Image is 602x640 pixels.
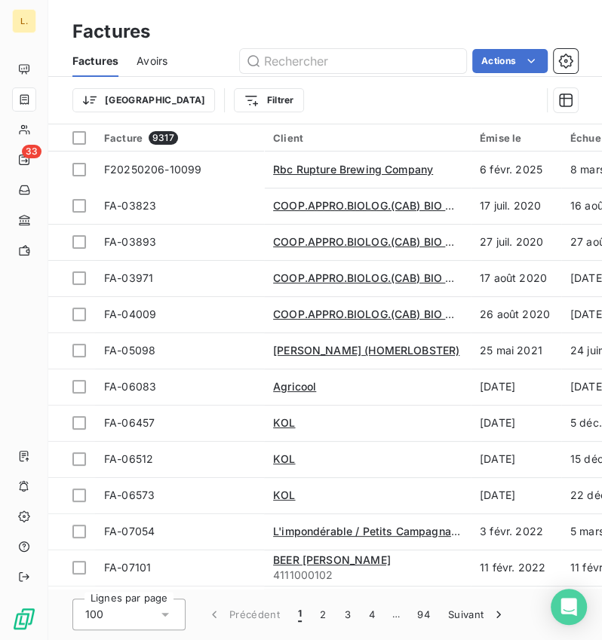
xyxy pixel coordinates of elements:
[104,344,155,357] span: FA-05098
[336,599,360,630] button: 3
[104,199,156,212] span: FA-03823
[273,452,295,465] span: KOL
[471,260,561,296] td: 17 août 2020
[471,188,561,224] td: 17 juil. 2020
[12,607,36,631] img: Logo LeanPay
[471,477,561,513] td: [DATE]
[480,132,552,144] div: Émise le
[298,607,302,622] span: 1
[273,163,433,176] span: Rbc Rupture Brewing Company
[273,308,480,320] span: COOP.APPRO.BIOLOG.(CAB) BIO C BON
[104,525,155,537] span: FA-07054
[104,416,155,429] span: FA-06457
[273,525,487,537] span: L'impondérable / Petits Campagnards (LE
[85,607,103,622] span: 100
[471,296,561,332] td: 26 août 2020
[471,332,561,369] td: 25 mai 2021
[104,271,153,284] span: FA-03971
[311,599,335,630] button: 2
[273,380,316,393] span: Agricool
[471,405,561,441] td: [DATE]
[240,49,466,73] input: Rechercher
[137,54,167,69] span: Avoirs
[273,235,480,248] span: COOP.APPRO.BIOLOG.(CAB) BIO C BON
[360,599,384,630] button: 4
[471,586,561,622] td: 22 févr. 2022
[104,308,156,320] span: FA-04009
[104,561,151,574] span: FA-07101
[72,54,118,69] span: Factures
[104,452,153,465] span: FA-06512
[104,132,143,144] span: Facture
[273,553,391,566] span: BEER [PERSON_NAME]
[408,599,439,630] button: 94
[471,550,561,586] td: 11 févr. 2022
[289,599,311,630] button: 1
[273,568,462,583] span: 4111000102
[72,88,215,112] button: [GEOGRAPHIC_DATA]
[273,199,480,212] span: COOP.APPRO.BIOLOG.(CAB) BIO C BON
[273,416,295,429] span: KOL
[471,369,561,405] td: [DATE]
[471,513,561,550] td: 3 févr. 2022
[273,132,462,144] div: Client
[471,152,561,188] td: 6 févr. 2025
[72,18,150,45] h3: Factures
[472,49,548,73] button: Actions
[104,380,156,393] span: FA-06083
[471,224,561,260] td: 27 juil. 2020
[12,9,36,33] div: L.
[22,145,41,158] span: 33
[104,488,155,501] span: FA-06573
[234,88,303,112] button: Filtrer
[471,441,561,477] td: [DATE]
[273,344,459,357] span: [PERSON_NAME] (HOMERLOBSTER)
[198,599,289,630] button: Précédent
[104,163,201,176] span: F20250206-10099
[273,488,295,501] span: KOL
[12,148,35,172] a: 33
[439,599,515,630] button: Suivant
[104,235,156,248] span: FA-03893
[149,131,178,145] span: 9317
[551,589,587,625] div: Open Intercom Messenger
[273,271,480,284] span: COOP.APPRO.BIOLOG.(CAB) BIO C BON
[384,602,408,626] span: …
